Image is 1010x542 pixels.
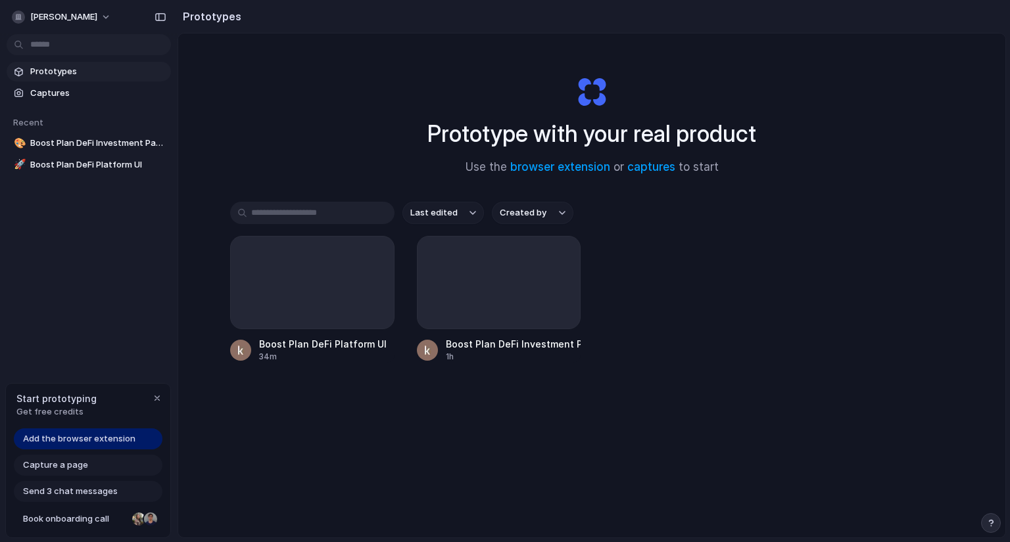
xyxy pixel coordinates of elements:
[13,117,43,127] span: Recent
[30,137,166,150] span: Boost Plan DeFi Investment Page Integration
[492,202,573,224] button: Created by
[7,62,171,81] a: Prototypes
[14,508,162,530] a: Book onboarding call
[427,116,756,151] h1: Prototype with your real product
[417,236,581,363] a: Boost Plan DeFi Investment Page Integration1h
[14,157,23,172] div: 🚀
[143,511,158,527] div: Christian Iacullo
[7,155,171,175] a: 🚀Boost Plan DeFi Platform UI
[510,160,610,173] a: browser extension
[259,351,387,363] div: 34m
[446,351,581,363] div: 1h
[14,428,162,449] a: Add the browser extension
[16,405,97,418] span: Get free credits
[16,392,97,405] span: Start prototyping
[30,87,166,100] span: Captures
[30,65,166,78] span: Prototypes
[410,206,458,219] span: Last edited
[259,337,387,351] div: Boost Plan DeFi Platform UI
[402,202,484,224] button: Last edited
[7,7,118,28] button: [PERSON_NAME]
[23,512,127,526] span: Book onboarding call
[30,11,97,24] span: [PERSON_NAME]
[23,432,135,445] span: Add the browser extension
[446,337,581,351] div: Boost Plan DeFi Investment Page Integration
[30,158,166,171] span: Boost Plan DeFi Platform UI
[627,160,675,173] a: captures
[23,459,88,472] span: Capture a page
[230,236,395,363] a: Boost Plan DeFi Platform UI34m
[131,511,147,527] div: Nicole Kubica
[7,83,171,103] a: Captures
[14,136,23,151] div: 🎨
[500,206,546,219] span: Created by
[178,9,241,24] h2: Prototypes
[7,133,171,153] a: 🎨Boost Plan DeFi Investment Page Integration
[12,137,25,150] button: 🎨
[466,159,719,176] span: Use the or to start
[23,485,118,498] span: Send 3 chat messages
[12,158,25,171] button: 🚀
